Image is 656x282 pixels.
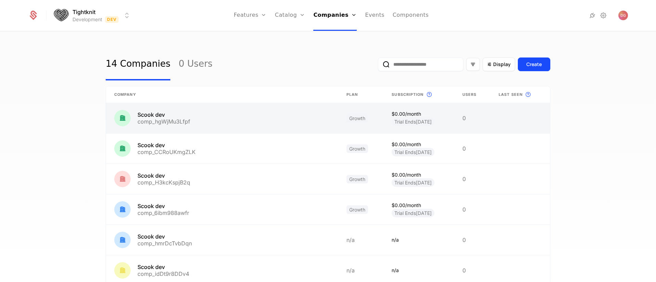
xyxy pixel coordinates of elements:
div: Development [73,16,102,23]
img: Tightknit [53,7,69,24]
th: Users [454,86,491,103]
button: Create [518,57,550,71]
span: Display [493,61,511,68]
span: Subscription [392,92,423,98]
span: Tightknit [73,8,95,16]
button: Display [483,57,515,71]
a: 14 Companies [106,48,170,80]
th: Plan [338,86,383,103]
th: Company [106,86,338,103]
span: Dev [105,16,119,23]
button: Select environment [55,8,131,23]
span: Last seen [499,92,523,98]
a: 0 Users [179,48,212,80]
div: Create [526,61,542,68]
button: Open user button [618,11,628,20]
a: Settings [599,11,607,20]
img: Danny Gomes [618,11,628,20]
button: Filter options [466,58,480,71]
a: Integrations [588,11,596,20]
